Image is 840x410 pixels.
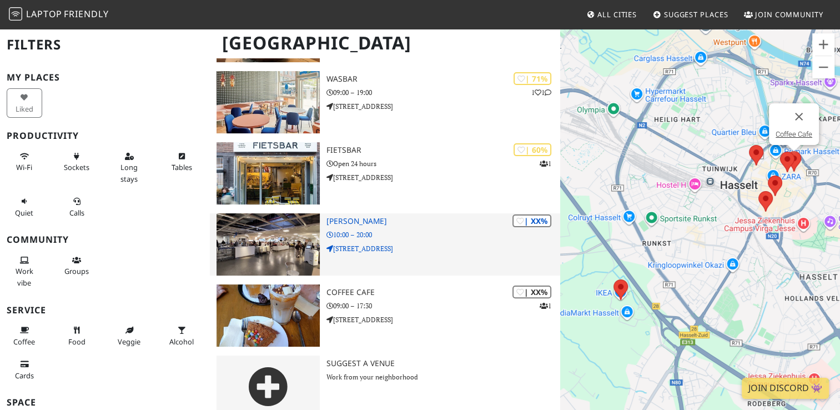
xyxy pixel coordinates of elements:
[7,72,203,83] h3: My Places
[217,213,320,276] img: IKEA Hasselt
[15,208,33,218] span: Quiet
[59,251,95,281] button: Groups
[59,321,95,351] button: Food
[217,142,320,204] img: Fietsbar
[812,56,834,78] button: Uitzoomen
[540,158,551,169] p: 1
[664,9,728,19] span: Suggest Places
[514,72,551,85] div: | 71%
[217,71,320,133] img: WASBAR
[648,4,733,24] a: Suggest Places
[9,7,22,21] img: LaptopFriendly
[597,9,637,19] span: All Cities
[69,208,84,218] span: Video/audio calls
[326,74,560,84] h3: WASBAR
[210,142,560,204] a: Fietsbar | 60% 1 Fietsbar Open 24 hours [STREET_ADDRESS]
[217,284,320,347] img: Coffee Cafe
[7,397,203,408] h3: Space
[59,147,95,177] button: Sockets
[326,158,560,169] p: Open 24 hours
[7,147,42,177] button: Wi-Fi
[64,162,89,172] span: Power sockets
[7,305,203,316] h3: Service
[812,33,834,56] button: Inzoomen
[118,337,140,347] span: Veggie
[755,9,823,19] span: Join Community
[7,192,42,222] button: Quiet
[326,372,560,382] p: Work from your neighborhood
[9,5,109,24] a: LaptopFriendly LaptopFriendly
[740,4,828,24] a: Join Community
[210,71,560,133] a: WASBAR | 71% 11 WASBAR 09:00 – 19:00 [STREET_ADDRESS]
[26,8,62,20] span: Laptop
[776,130,812,138] a: Coffee Cafe
[326,87,560,98] p: 09:00 – 19:00
[326,359,560,368] h3: Suggest a Venue
[213,28,557,58] h1: [GEOGRAPHIC_DATA]
[326,243,560,254] p: [STREET_ADDRESS]
[210,284,560,347] a: Coffee Cafe | XX% 1 Coffee Cafe 09:00 – 17:30 [STREET_ADDRESS]
[7,28,203,62] h2: Filters
[326,288,560,297] h3: Coffee Cafe
[7,131,203,141] h3: Productivity
[112,147,147,188] button: Long stays
[13,337,35,347] span: Coffee
[64,8,108,20] span: Friendly
[164,321,200,351] button: Alcohol
[326,146,560,155] h3: Fietsbar
[59,192,95,222] button: Calls
[210,213,560,276] a: IKEA Hasselt | XX% [PERSON_NAME] 10:00 – 20:00 [STREET_ADDRESS]
[7,321,42,351] button: Coffee
[512,286,551,298] div: | XX%
[326,229,560,240] p: 10:00 – 20:00
[326,172,560,183] p: [STREET_ADDRESS]
[15,371,34,381] span: Credit cards
[16,162,32,172] span: Stable Wi-Fi
[120,162,138,183] span: Long stays
[169,337,194,347] span: Alcohol
[326,314,560,325] p: [STREET_ADDRESS]
[16,266,33,287] span: People working
[326,217,560,226] h3: [PERSON_NAME]
[582,4,641,24] a: All Cities
[512,214,551,227] div: | XX%
[514,143,551,156] div: | 60%
[112,321,147,351] button: Veggie
[7,251,42,292] button: Work vibe
[326,101,560,112] p: [STREET_ADDRESS]
[540,301,551,311] p: 1
[531,87,551,98] p: 1 1
[786,103,812,130] button: Sluiten
[68,337,85,347] span: Food
[7,355,42,384] button: Cards
[64,266,89,276] span: Group tables
[7,234,203,245] h3: Community
[164,147,200,177] button: Tables
[172,162,192,172] span: Work-friendly tables
[326,301,560,311] p: 09:00 – 17:30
